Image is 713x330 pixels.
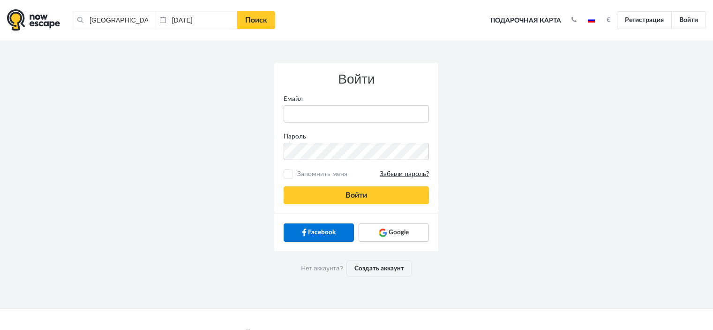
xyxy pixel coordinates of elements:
[389,228,409,237] span: Google
[285,171,292,177] input: Запомнить меняЗабыли пароль?
[295,169,429,179] span: Запомнить меня
[671,11,706,29] a: Войти
[617,11,672,29] a: Регистрация
[277,94,436,104] label: Емайл
[380,170,429,179] a: Забыли пароль?
[588,18,595,23] img: ru.jpg
[284,72,429,87] h3: Войти
[274,251,438,286] div: Нет аккаунта?
[284,186,429,204] button: Войти
[284,223,354,241] a: Facebook
[359,223,429,241] a: Google
[487,10,564,31] a: Подарочная карта
[346,261,412,276] a: Создать аккаунт
[602,15,615,25] button: €
[237,11,275,29] a: Поиск
[277,132,436,141] label: Пароль
[607,17,610,23] strong: €
[308,228,336,237] span: Facebook
[155,11,238,29] input: Дата
[7,9,60,31] img: logo
[73,11,155,29] input: Город или название квеста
